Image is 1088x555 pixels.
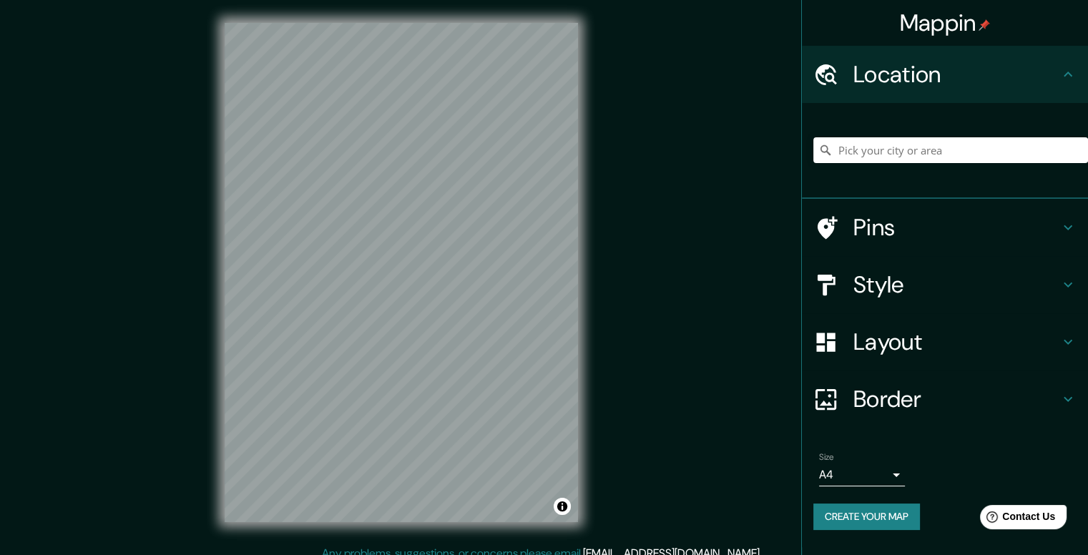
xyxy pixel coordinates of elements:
[853,270,1059,299] h4: Style
[900,9,991,37] h4: Mappin
[853,328,1059,356] h4: Layout
[554,498,571,515] button: Toggle attribution
[819,451,834,463] label: Size
[802,256,1088,313] div: Style
[853,60,1059,89] h4: Location
[813,137,1088,163] input: Pick your city or area
[802,199,1088,256] div: Pins
[813,504,920,530] button: Create your map
[802,46,1088,103] div: Location
[802,313,1088,370] div: Layout
[961,499,1072,539] iframe: Help widget launcher
[819,463,905,486] div: A4
[853,385,1059,413] h4: Border
[225,23,578,522] canvas: Map
[802,370,1088,428] div: Border
[979,19,990,31] img: pin-icon.png
[853,213,1059,242] h4: Pins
